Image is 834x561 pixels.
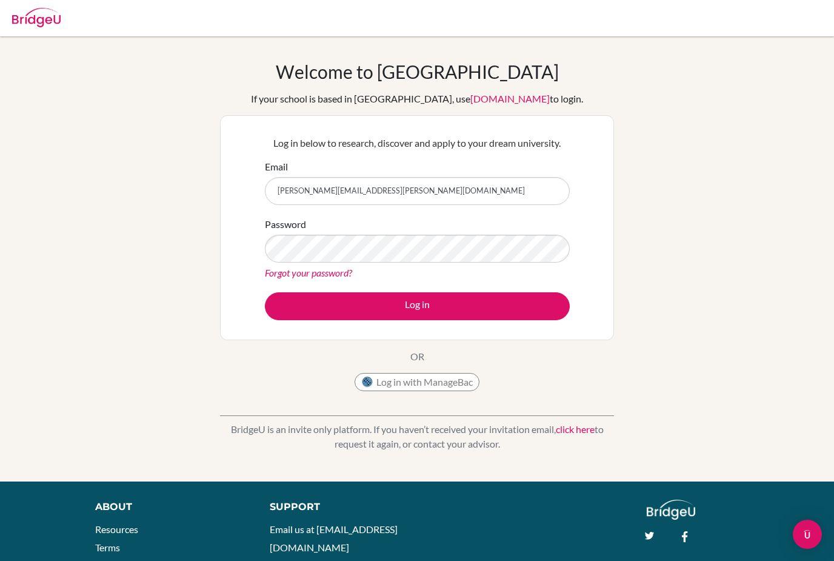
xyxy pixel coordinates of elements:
h1: Welcome to [GEOGRAPHIC_DATA] [276,61,559,82]
div: Support [270,500,405,514]
a: [DOMAIN_NAME] [470,93,550,104]
button: Log in [265,292,570,320]
a: Forgot your password? [265,267,352,278]
button: Log in with ManageBac [355,373,479,391]
div: About [95,500,242,514]
div: If your school is based in [GEOGRAPHIC_DATA], use to login. [251,92,583,106]
div: Open Intercom Messenger [793,520,822,549]
p: BridgeU is an invite only platform. If you haven’t received your invitation email, to request it ... [220,422,614,451]
a: Resources [95,523,138,535]
p: Log in below to research, discover and apply to your dream university. [265,136,570,150]
label: Password [265,217,306,232]
a: Terms [95,542,120,553]
label: Email [265,160,288,174]
img: Bridge-U [12,8,61,27]
p: OR [410,349,424,364]
a: Email us at [EMAIL_ADDRESS][DOMAIN_NAME] [270,523,398,553]
img: logo_white@2x-f4f0deed5e89b7ecb1c2cc34c3e3d731f90f0f143d5ea2071677605dd97b5244.png [647,500,696,520]
a: click here [556,423,595,435]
